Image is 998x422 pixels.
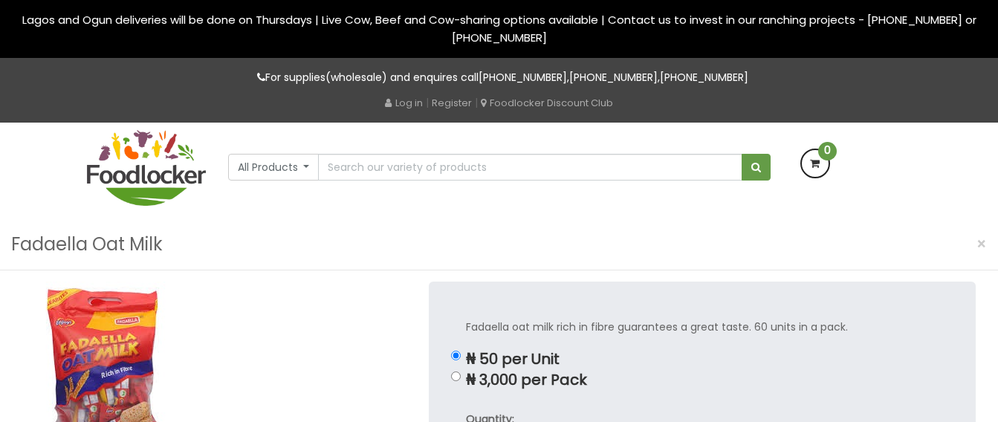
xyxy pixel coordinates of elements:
p: For supplies(wholesale) and enquires call , , [87,69,912,86]
p: Fadaella oat milk rich in fibre guarantees a great taste. 60 units in a pack. [466,319,939,336]
span: 0 [818,142,837,160]
h3: Fadaella Oat Milk [11,230,163,259]
span: | [426,95,429,110]
button: Close [969,229,994,259]
a: Register [432,96,472,110]
a: [PHONE_NUMBER] [479,70,567,85]
input: ₦ 50 per Unit [451,351,461,360]
img: FoodLocker [87,130,206,206]
span: × [976,233,987,255]
input: Search our variety of products [318,154,742,181]
input: ₦ 3,000 per Pack [451,371,461,381]
a: [PHONE_NUMBER] [569,70,658,85]
p: ₦ 50 per Unit [466,351,939,368]
button: All Products [228,154,320,181]
a: Foodlocker Discount Club [481,96,613,110]
a: [PHONE_NUMBER] [660,70,748,85]
span: Lagos and Ogun deliveries will be done on Thursdays | Live Cow, Beef and Cow-sharing options avai... [22,12,976,45]
p: ₦ 3,000 per Pack [466,371,939,389]
span: | [475,95,478,110]
a: Log in [385,96,423,110]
